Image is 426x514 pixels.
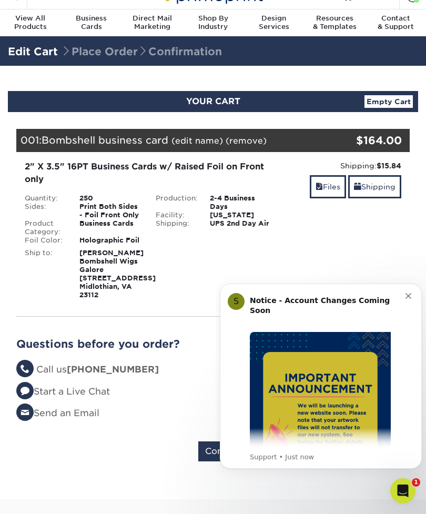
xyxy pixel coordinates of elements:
[148,194,202,211] div: Production:
[61,14,122,23] span: Business
[25,160,270,186] div: 2" X 3.5" 16PT Business Cards w/ Raised Foil on Front only
[182,14,244,31] div: Industry
[344,133,402,148] div: $164.00
[72,219,148,236] div: Business Cards
[72,194,148,203] div: 250
[316,183,323,191] span: files
[226,136,267,146] a: (remove)
[244,14,305,23] span: Design
[286,160,401,171] div: Shipping:
[390,478,415,503] iframe: Intercom live chat
[348,175,401,198] a: Shipping
[17,194,72,203] div: Quantity:
[61,9,122,37] a: BusinessCards
[216,270,426,509] iframe: Intercom notifications message
[67,364,159,375] a: [PHONE_NUMBER]
[121,9,182,37] a: Direct MailMarketing
[16,129,344,152] div: 001:
[17,203,72,219] div: Sides:
[198,441,299,461] input: Continue Shopping
[17,236,72,245] div: Foil Color:
[72,203,148,219] div: Print Both Sides - Foil Front Only
[121,14,182,23] span: Direct Mail
[377,162,401,170] strong: $15.84
[16,386,110,397] a: Start a Live Chat
[79,249,156,299] strong: [PERSON_NAME] Bombshell Wigs Galore [STREET_ADDRESS] Midlothian, VA 23112
[61,45,222,58] span: Place Order Confirmation
[148,219,202,228] div: Shipping:
[182,9,244,37] a: Shop ByIndustry
[148,211,202,219] div: Facility:
[17,219,72,236] div: Product Category:
[16,408,99,418] a: Send an Email
[364,95,413,108] a: Empty Cart
[213,338,316,351] div: Subtotal:
[213,369,316,389] div: TOTAL:
[61,14,122,31] div: Cards
[202,219,278,228] div: UPS 2nd Day Air
[310,175,346,198] a: Files
[72,236,148,245] div: Holographic Foil
[305,9,366,37] a: Resources& Templates
[42,134,168,146] span: Bombshell business card
[186,96,240,106] span: YOUR CART
[202,194,278,211] div: 2-4 Business Days
[8,45,58,58] a: Edit Cart
[244,9,305,37] a: DesignServices
[305,14,366,31] div: & Templates
[202,211,278,219] div: [US_STATE]
[354,183,361,191] span: shipping
[17,249,72,299] div: Ship to:
[365,14,426,31] div: & Support
[16,363,205,377] li: Call us
[412,478,420,487] span: 1
[121,14,182,31] div: Marketing
[182,14,244,23] span: Shop By
[365,14,426,23] span: Contact
[365,9,426,37] a: Contact& Support
[305,14,366,23] span: Resources
[16,338,205,350] h2: Questions before you order?
[213,351,316,365] div: Shipping:
[244,14,305,31] div: Services
[171,136,223,146] a: (edit name)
